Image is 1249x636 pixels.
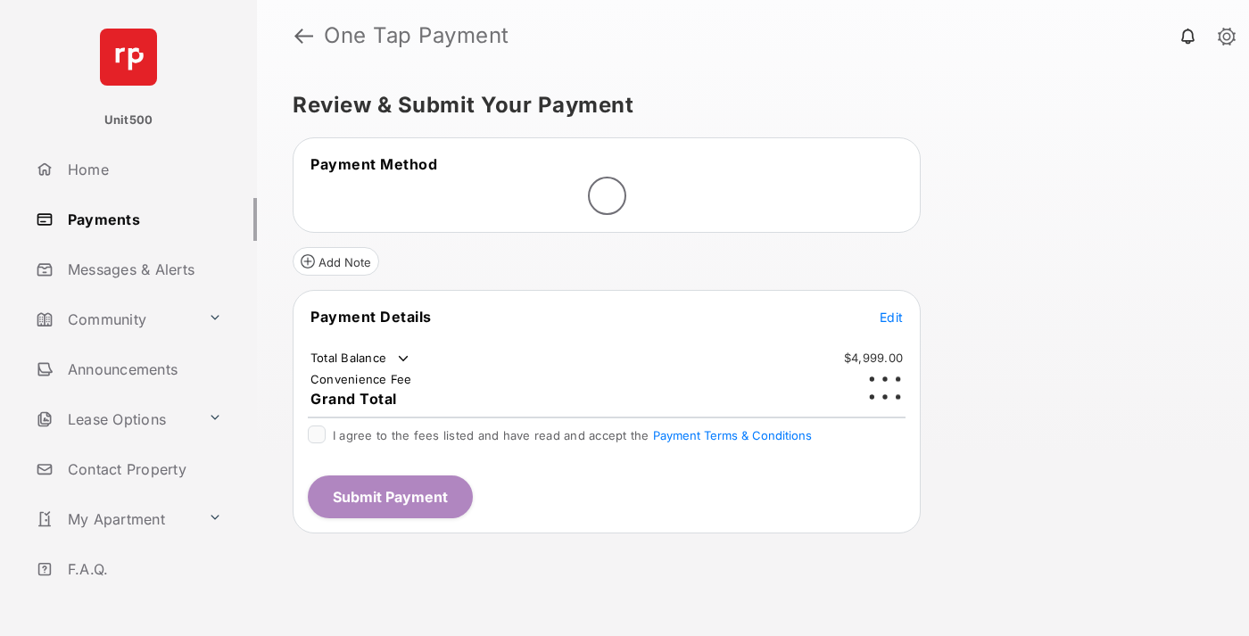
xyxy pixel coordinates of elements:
[653,428,812,442] button: I agree to the fees listed and have read and accept the
[310,308,432,326] span: Payment Details
[29,498,201,541] a: My Apartment
[104,112,153,129] p: Unit500
[843,350,904,366] td: $4,999.00
[29,348,257,391] a: Announcements
[293,95,1199,116] h5: Review & Submit Your Payment
[880,308,903,326] button: Edit
[880,310,903,325] span: Edit
[29,448,257,491] a: Contact Property
[310,371,413,387] td: Convenience Fee
[29,398,201,441] a: Lease Options
[333,428,812,442] span: I agree to the fees listed and have read and accept the
[310,350,412,368] td: Total Balance
[29,198,257,241] a: Payments
[100,29,157,86] img: svg+xml;base64,PHN2ZyB4bWxucz0iaHR0cDovL3d3dy53My5vcmcvMjAwMC9zdmciIHdpZHRoPSI2NCIgaGVpZ2h0PSI2NC...
[29,148,257,191] a: Home
[308,475,473,518] button: Submit Payment
[29,248,257,291] a: Messages & Alerts
[324,25,509,46] strong: One Tap Payment
[29,548,257,591] a: F.A.Q.
[29,298,201,341] a: Community
[310,155,437,173] span: Payment Method
[293,247,379,276] button: Add Note
[310,390,397,408] span: Grand Total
